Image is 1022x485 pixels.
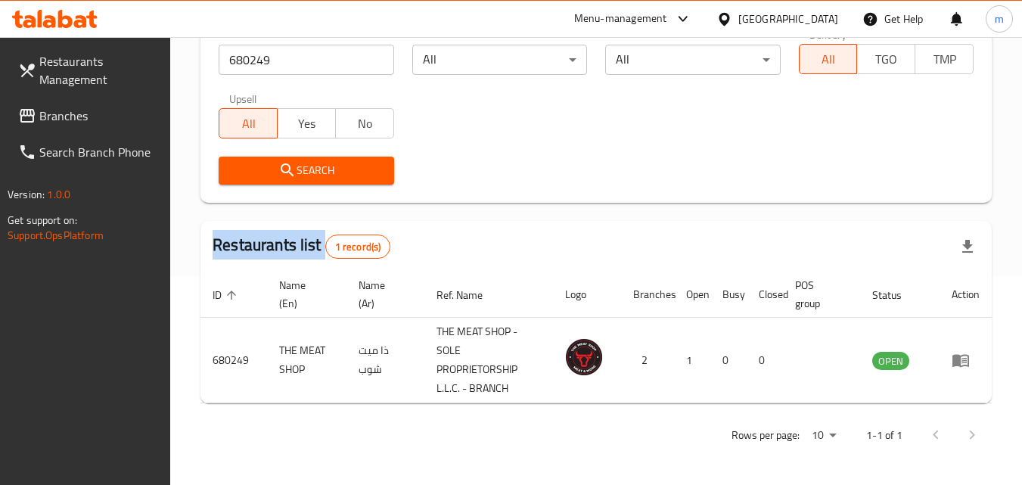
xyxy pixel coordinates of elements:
[229,93,257,104] label: Upsell
[806,48,852,70] span: All
[231,161,381,180] span: Search
[213,234,390,259] h2: Restaurants list
[872,352,909,370] div: OPEN
[346,318,424,403] td: ذا ميت شوب
[8,185,45,204] span: Version:
[674,318,710,403] td: 1
[866,426,902,445] p: 1-1 of 1
[47,185,70,204] span: 1.0.0
[806,424,842,447] div: Rows per page:
[213,286,241,304] span: ID
[565,338,603,376] img: THE MEAT SHOP
[621,318,674,403] td: 2
[284,113,330,135] span: Yes
[225,113,272,135] span: All
[6,98,171,134] a: Branches
[342,113,388,135] span: No
[574,10,667,28] div: Menu-management
[219,157,393,185] button: Search
[553,272,621,318] th: Logo
[710,318,747,403] td: 0
[732,426,800,445] p: Rows per page:
[39,143,159,161] span: Search Branch Phone
[809,29,847,39] label: Delivery
[412,45,587,75] div: All
[621,272,674,318] th: Branches
[436,286,502,304] span: Ref. Name
[799,44,858,74] button: All
[277,108,336,138] button: Yes
[6,43,171,98] a: Restaurants Management
[915,44,974,74] button: TMP
[200,318,267,403] td: 680249
[872,353,909,370] span: OPEN
[200,272,992,403] table: enhanced table
[359,276,406,312] span: Name (Ar)
[921,48,968,70] span: TMP
[335,108,394,138] button: No
[267,318,346,403] td: THE MEAT SHOP
[949,229,986,265] div: Export file
[39,107,159,125] span: Branches
[995,11,1004,27] span: m
[738,11,838,27] div: [GEOGRAPHIC_DATA]
[325,235,391,259] div: Total records count
[326,240,390,254] span: 1 record(s)
[8,210,77,230] span: Get support on:
[952,351,980,369] div: Menu
[872,286,921,304] span: Status
[6,134,171,170] a: Search Branch Phone
[219,45,393,75] input: Search for restaurant name or ID..
[856,44,915,74] button: TGO
[279,276,328,312] span: Name (En)
[8,225,104,245] a: Support.OpsPlatform
[39,52,159,89] span: Restaurants Management
[795,276,842,312] span: POS group
[219,108,278,138] button: All
[747,318,783,403] td: 0
[674,272,710,318] th: Open
[863,48,909,70] span: TGO
[710,272,747,318] th: Busy
[747,272,783,318] th: Closed
[424,318,553,403] td: THE MEAT SHOP - SOLE PROPRIETORSHIP L.L.C. - BRANCH
[605,45,780,75] div: All
[940,272,992,318] th: Action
